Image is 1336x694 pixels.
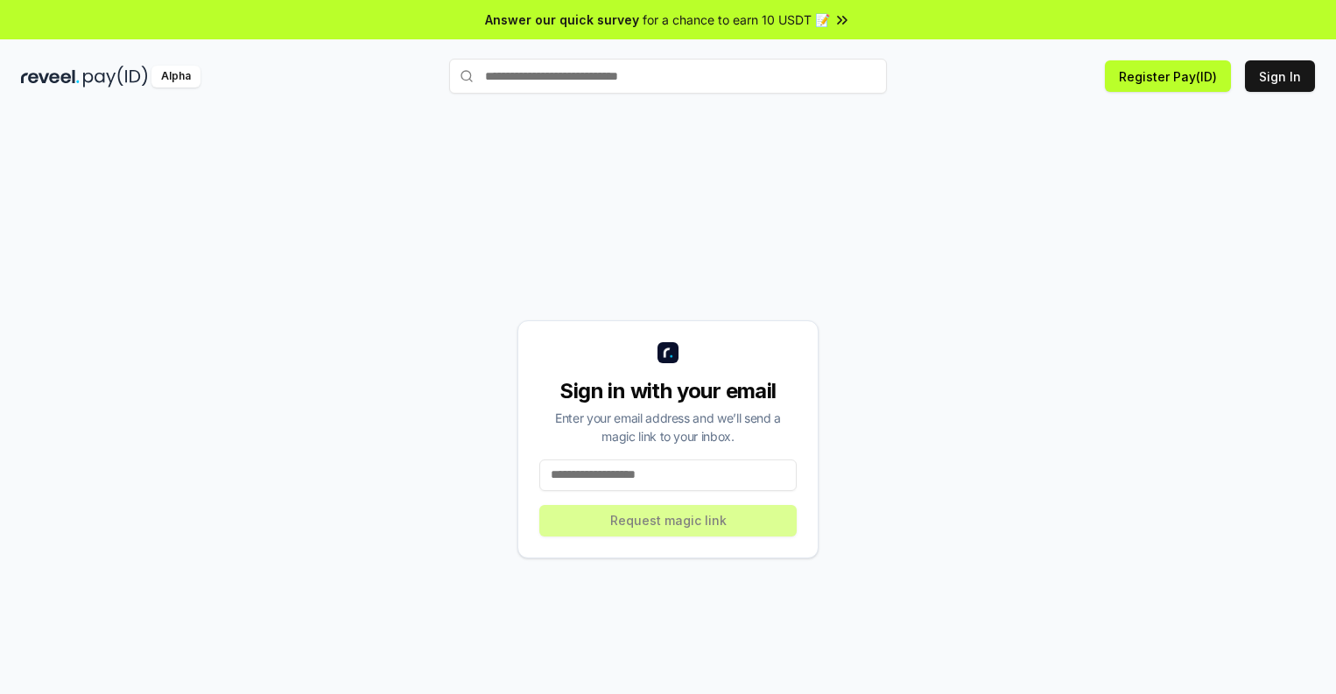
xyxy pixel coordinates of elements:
button: Register Pay(ID) [1105,60,1231,92]
img: logo_small [657,342,679,363]
span: for a chance to earn 10 USDT 📝 [643,11,830,29]
div: Enter your email address and we’ll send a magic link to your inbox. [539,409,797,445]
img: pay_id [83,66,148,88]
div: Sign in with your email [539,377,797,405]
div: Alpha [151,66,200,88]
button: Sign In [1245,60,1315,92]
img: reveel_dark [21,66,80,88]
span: Answer our quick survey [485,11,639,29]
